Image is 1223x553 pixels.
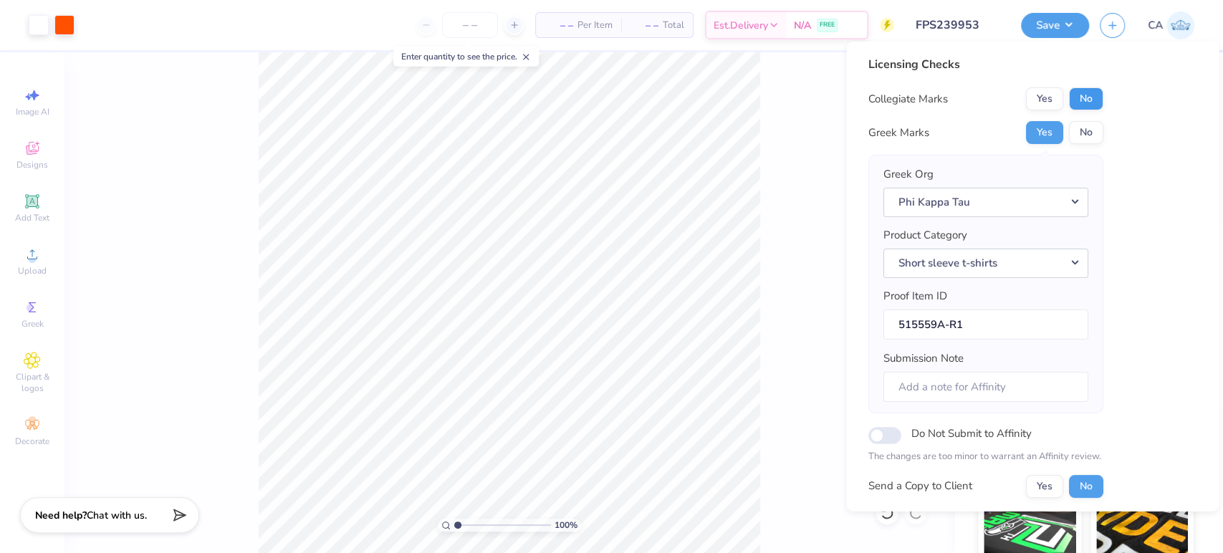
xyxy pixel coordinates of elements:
[442,12,498,38] input: – –
[883,187,1088,216] button: Phi Kappa Tau
[883,350,963,367] label: Submission Note
[18,265,47,276] span: Upload
[1025,121,1063,144] button: Yes
[883,166,933,183] label: Greek Org
[15,212,49,223] span: Add Text
[663,18,684,33] span: Total
[555,519,577,532] span: 100 %
[794,18,811,33] span: N/A
[820,20,835,30] span: FREE
[1025,87,1063,110] button: Yes
[905,11,1010,39] input: Untitled Design
[1068,121,1103,144] button: No
[1068,87,1103,110] button: No
[868,478,972,494] div: Send a Copy to Client
[393,47,539,67] div: Enter quantity to see the price.
[87,509,147,522] span: Chat with us.
[577,18,613,33] span: Per Item
[21,318,44,330] span: Greek
[16,159,48,170] span: Designs
[16,106,49,117] span: Image AI
[1148,11,1194,39] a: CA
[883,288,946,304] label: Proof Item ID
[1068,474,1103,497] button: No
[1148,17,1163,34] span: CA
[868,56,1103,73] div: Licensing Checks
[714,18,768,33] span: Est. Delivery
[868,125,929,141] div: Greek Marks
[1025,474,1063,497] button: Yes
[868,450,1103,464] p: The changes are too minor to warrant an Affinity review.
[7,371,57,394] span: Clipart & logos
[35,509,87,522] strong: Need help?
[1021,13,1089,38] button: Save
[545,18,573,33] span: – –
[883,371,1088,402] input: Add a note for Affinity
[630,18,658,33] span: – –
[911,424,1031,443] label: Do Not Submit to Affinity
[883,248,1088,277] button: Short sleeve t-shirts
[15,436,49,447] span: Decorate
[1166,11,1194,39] img: Chollene Anne Aranda
[883,227,967,244] label: Product Category
[868,91,947,107] div: Collegiate Marks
